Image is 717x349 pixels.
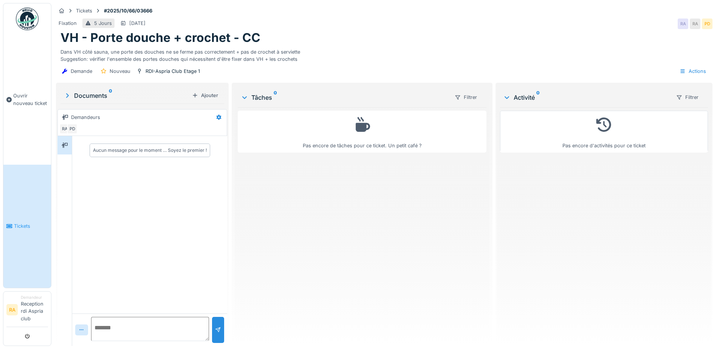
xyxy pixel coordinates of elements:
[243,114,482,149] div: Pas encore de tâches pour ce ticket. Un petit café ?
[3,165,51,288] a: Tickets
[676,66,709,77] div: Actions
[94,20,112,27] div: 5 Jours
[60,31,260,45] h1: VH - Porte douche + crochet - CC
[93,147,207,154] div: Aucun message pour le moment … Soyez le premier !
[63,91,189,100] div: Documents
[146,68,200,75] div: RDI-Aspria Club Etage 1
[59,124,70,134] div: RA
[13,92,48,107] span: Ouvrir nouveau ticket
[6,304,18,315] li: RA
[101,7,155,14] strong: #2025/10/66/03666
[690,19,700,29] div: RA
[60,45,708,63] div: Dans VH côté sauna, une porte des douches ne se ferme pas correctement + pas de crochet à serviet...
[21,295,48,325] li: Reception rdi Aspria club
[536,93,540,102] sup: 0
[76,7,92,14] div: Tickets
[16,8,39,30] img: Badge_color-CXgf-gQk.svg
[14,222,48,230] span: Tickets
[678,19,688,29] div: RA
[673,92,702,103] div: Filtrer
[702,19,712,29] div: PD
[71,114,100,121] div: Demandeurs
[3,34,51,165] a: Ouvrir nouveau ticket
[59,20,77,27] div: Fixation
[503,93,670,102] div: Activité
[505,114,703,149] div: Pas encore d'activités pour ce ticket
[6,295,48,327] a: RA DemandeurReception rdi Aspria club
[110,68,130,75] div: Nouveau
[451,92,480,103] div: Filtrer
[109,91,112,100] sup: 0
[189,90,221,100] div: Ajouter
[129,20,146,27] div: [DATE]
[241,93,448,102] div: Tâches
[274,93,277,102] sup: 0
[71,68,92,75] div: Demande
[67,124,77,134] div: PD
[21,295,48,300] div: Demandeur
